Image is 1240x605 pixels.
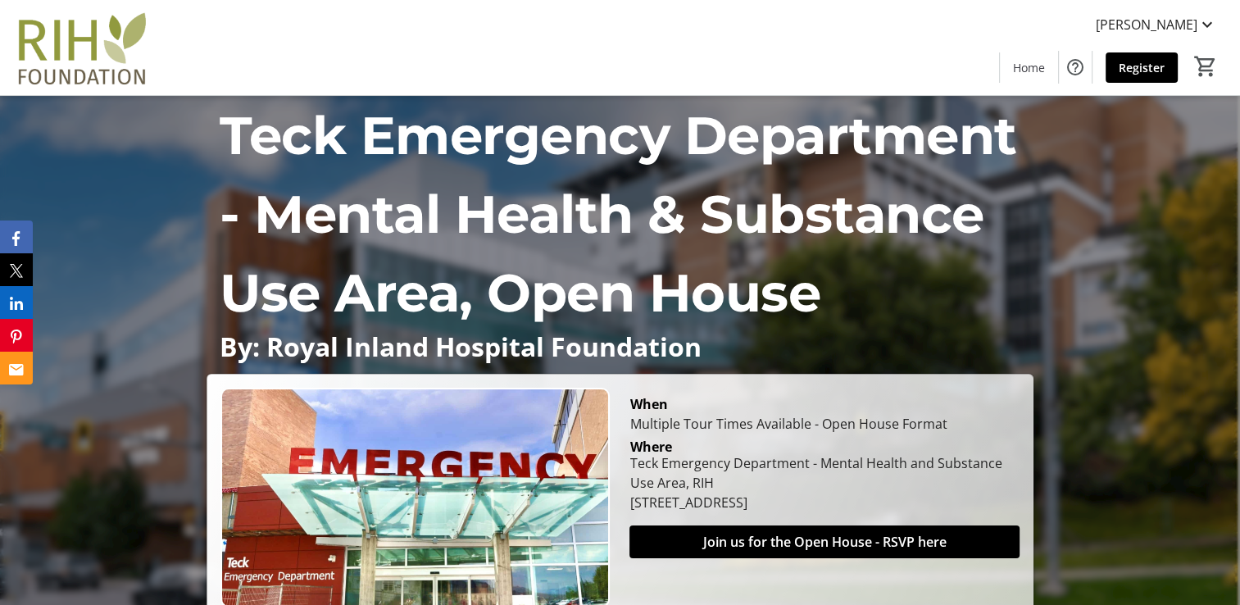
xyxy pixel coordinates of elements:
button: Help [1059,51,1092,84]
p: By: Royal Inland Hospital Foundation [220,332,1020,361]
button: Cart [1191,52,1220,81]
div: Where [629,440,671,453]
img: Royal Inland Hospital Foundation 's Logo [10,7,156,89]
span: [PERSON_NAME] [1096,15,1197,34]
a: Home [1000,52,1058,83]
div: [STREET_ADDRESS] [629,493,1019,512]
span: Join us for the Open House - RSVP here [703,532,947,552]
div: Multiple Tour Times Available - Open House Format [629,414,1019,434]
p: Teck Emergency Department - Mental Health & Substance Use Area, Open House [220,96,1020,332]
span: Home [1013,59,1045,76]
span: Register [1119,59,1165,76]
div: Teck Emergency Department - Mental Health and Substance Use Area, RIH [629,453,1019,493]
a: Register [1106,52,1178,83]
button: [PERSON_NAME] [1083,11,1230,38]
div: When [629,394,667,414]
button: Join us for the Open House - RSVP here [629,525,1019,558]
